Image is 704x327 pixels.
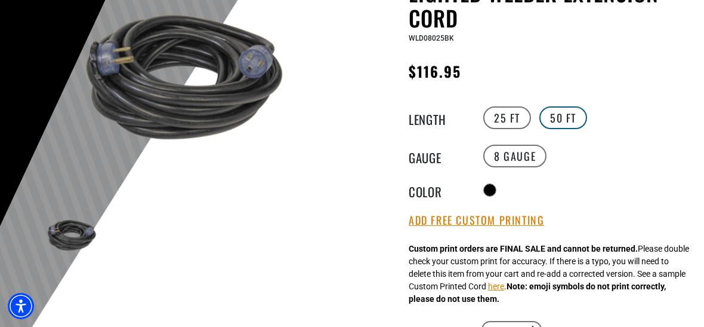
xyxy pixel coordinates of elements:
label: 50 FT [539,106,587,129]
strong: Custom print orders are FINAL SALE and cannot be returned. [409,244,638,253]
legend: Gauge [409,148,468,164]
img: black [35,212,104,258]
span: $116.95 [409,60,462,82]
div: Accessibility Menu [8,293,34,319]
div: Please double check your custom print for accuracy. If there is a typo, you will need to delete t... [409,243,689,305]
legend: Color [409,182,468,198]
label: 8 Gauge [483,145,546,167]
label: 25 FT [483,106,531,129]
strong: Note: emoji symbols do not print correctly, please do not use them. [409,282,666,304]
button: here [488,280,504,293]
button: Add Free Custom Printing [409,214,544,227]
legend: Length [409,110,468,126]
span: WLD08025BK [409,34,454,42]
